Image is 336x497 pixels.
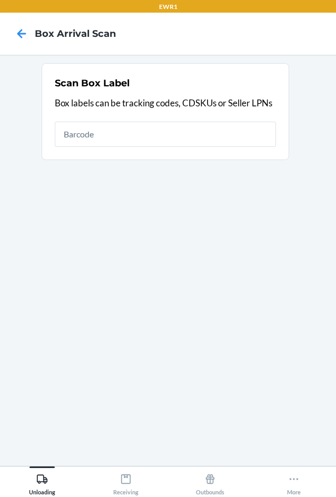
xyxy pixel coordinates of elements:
[55,96,276,110] p: Box labels can be tracking codes, CDSKUs or Seller LPNs
[113,469,139,495] div: Receiving
[287,469,301,495] div: More
[35,27,116,41] h4: Box Arrival Scan
[196,469,224,495] div: Outbounds
[55,76,130,90] h2: Scan Box Label
[168,466,252,495] button: Outbounds
[29,469,55,495] div: Unloading
[159,2,177,12] p: EWR1
[84,466,169,495] button: Receiving
[55,122,276,147] input: Barcode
